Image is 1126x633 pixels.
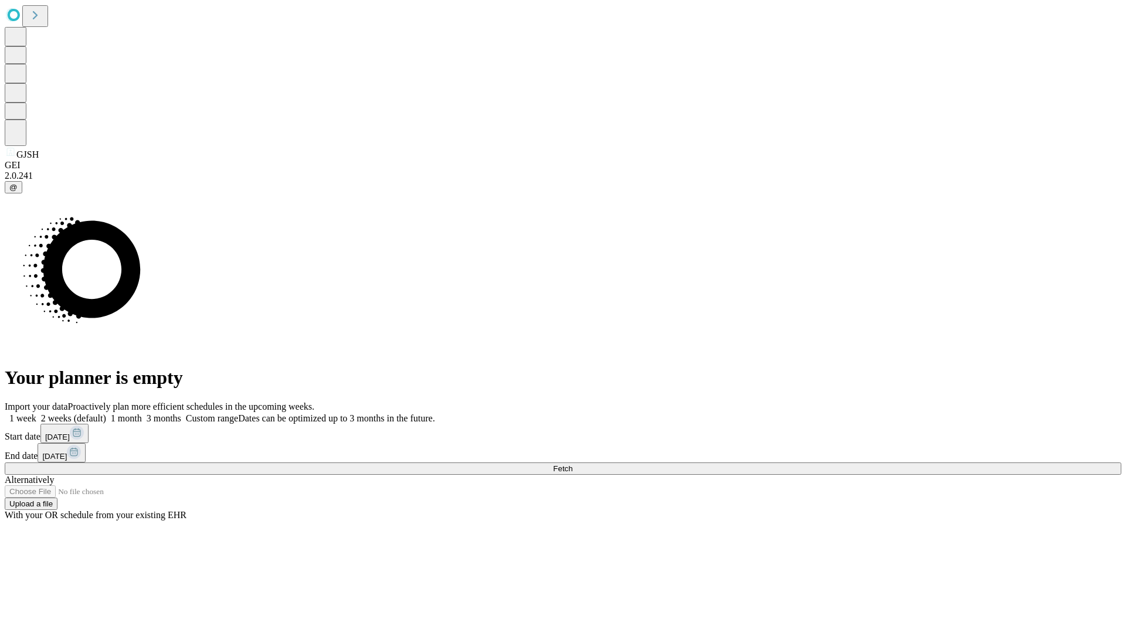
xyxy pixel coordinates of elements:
span: [DATE] [45,433,70,441]
span: With your OR schedule from your existing EHR [5,510,186,520]
div: End date [5,443,1121,462]
span: Fetch [553,464,572,473]
div: Start date [5,424,1121,443]
span: 1 week [9,413,36,423]
span: Import your data [5,401,68,411]
button: Fetch [5,462,1121,475]
button: [DATE] [40,424,89,443]
span: @ [9,183,18,192]
span: GJSH [16,149,39,159]
span: 3 months [147,413,181,423]
span: 1 month [111,413,142,423]
span: Alternatively [5,475,54,485]
div: GEI [5,160,1121,171]
span: Dates can be optimized up to 3 months in the future. [238,413,435,423]
button: Upload a file [5,498,57,510]
span: 2 weeks (default) [41,413,106,423]
div: 2.0.241 [5,171,1121,181]
span: [DATE] [42,452,67,461]
button: @ [5,181,22,193]
span: Proactively plan more efficient schedules in the upcoming weeks. [68,401,314,411]
span: Custom range [186,413,238,423]
button: [DATE] [38,443,86,462]
h1: Your planner is empty [5,367,1121,389]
